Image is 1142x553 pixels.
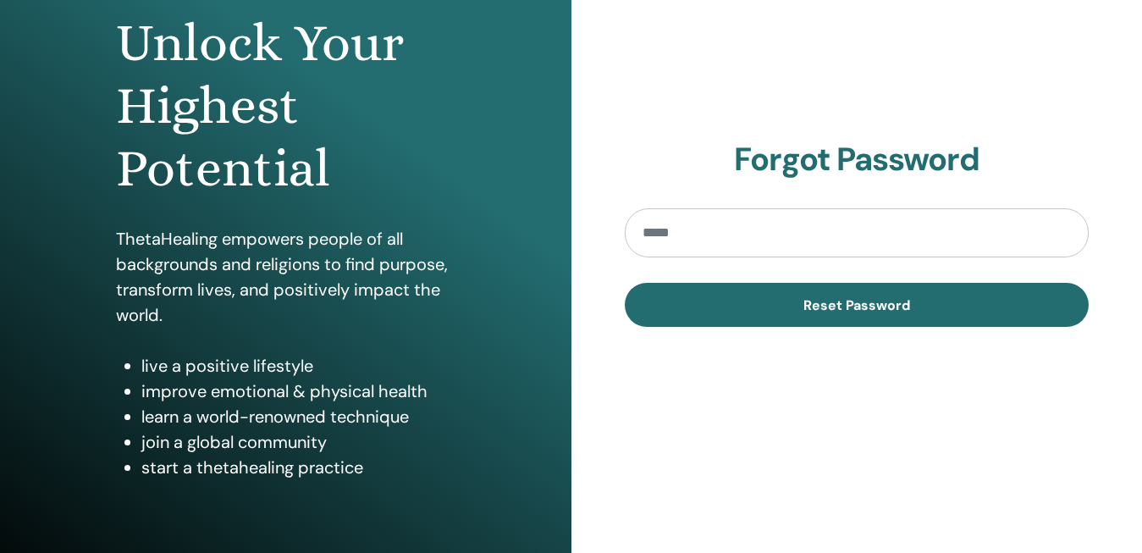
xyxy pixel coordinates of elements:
li: learn a world-renowned technique [141,404,455,429]
li: improve emotional & physical health [141,379,455,404]
h2: Forgot Password [625,141,1090,180]
span: Reset Password [803,296,910,314]
li: live a positive lifestyle [141,353,455,379]
li: start a thetahealing practice [141,455,455,480]
li: join a global community [141,429,455,455]
button: Reset Password [625,283,1090,327]
h1: Unlock Your Highest Potential [116,12,455,201]
p: ThetaHealing empowers people of all backgrounds and religions to find purpose, transform lives, a... [116,226,455,328]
